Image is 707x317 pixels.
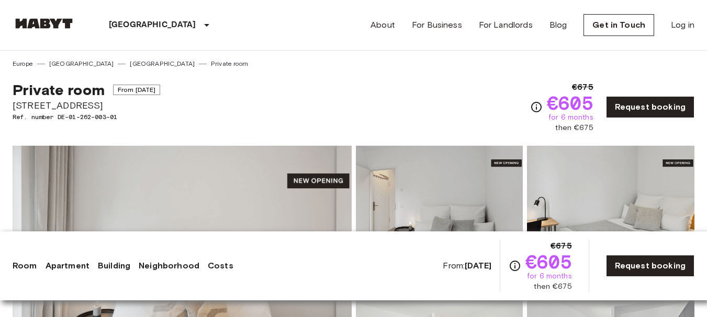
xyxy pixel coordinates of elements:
span: for 6 months [548,112,593,123]
a: Request booking [606,96,694,118]
span: then €675 [534,281,571,292]
svg: Check cost overview for full price breakdown. Please note that discounts apply to new joiners onl... [530,101,543,113]
a: About [371,19,395,31]
span: €605 [547,93,593,112]
img: Picture of unit DE-01-262-003-01 [356,146,523,283]
a: Private room [211,59,248,68]
a: Neighborhood [139,260,199,272]
img: Habyt [13,18,75,29]
a: Europe [13,59,33,68]
a: Request booking [606,255,694,277]
a: Log in [671,19,694,31]
a: [GEOGRAPHIC_DATA] [49,59,114,68]
a: Building [98,260,130,272]
span: From [DATE] [113,85,161,95]
a: Costs [208,260,233,272]
a: For Landlords [479,19,533,31]
a: Apartment [46,260,89,272]
b: [DATE] [465,261,491,271]
a: [GEOGRAPHIC_DATA] [130,59,195,68]
span: €675 [572,81,593,93]
span: From: [443,260,491,272]
span: then €675 [555,123,593,133]
span: €605 [525,252,572,271]
a: Blog [549,19,567,31]
span: Ref. number DE-01-262-003-01 [13,112,160,122]
span: [STREET_ADDRESS] [13,99,160,112]
span: €675 [551,240,572,252]
p: [GEOGRAPHIC_DATA] [109,19,196,31]
span: for 6 months [527,271,572,281]
svg: Check cost overview for full price breakdown. Please note that discounts apply to new joiners onl... [509,260,521,272]
span: Private room [13,81,105,99]
a: For Business [412,19,462,31]
a: Room [13,260,37,272]
img: Picture of unit DE-01-262-003-01 [527,146,694,283]
a: Get in Touch [583,14,654,36]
